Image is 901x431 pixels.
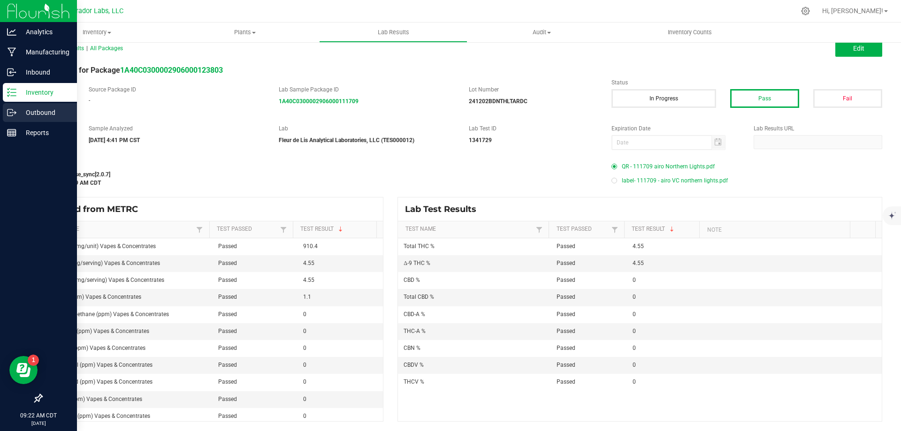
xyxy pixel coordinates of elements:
[469,85,597,94] label: Lot Number
[303,260,314,266] span: 4.55
[49,226,194,233] a: Test NameSortable
[7,27,16,37] inline-svg: Analytics
[404,345,420,351] span: CBN %
[404,328,426,334] span: THC-A %
[404,243,435,250] span: Total THC %
[303,413,306,419] span: 0
[405,226,534,233] a: Test NameSortable
[120,66,223,75] a: 1A40C0300002906000123803
[633,378,636,385] span: 0
[822,7,883,15] span: Hi, [PERSON_NAME]!
[404,294,434,300] span: Total CBD %
[218,294,237,300] span: Passed
[194,224,205,235] a: Filter
[467,23,616,42] a: Audit
[622,174,728,188] span: label- 111709 - airo VC northern lights.pdf
[611,89,716,108] button: In Progress
[16,127,73,138] p: Reports
[47,362,153,368] span: Acequinocyl (ppm) Vapes & Concentrates
[28,355,39,366] iframe: Resource center unread badge
[7,88,16,97] inline-svg: Inventory
[16,107,73,118] p: Outbound
[534,224,545,235] a: Filter
[218,345,237,351] span: Passed
[337,226,344,233] span: Sortable
[7,68,16,77] inline-svg: Inbound
[217,226,278,233] a: Test PassedSortable
[47,396,142,402] span: Acetone (ppm) Vapes & Concentrates
[89,124,265,133] label: Sample Analyzed
[699,221,850,238] th: Note
[47,328,149,334] span: Abamectin (ppm) Vapes & Concentrates
[469,98,527,105] strong: 241202BDNTHLTARDC
[89,85,265,94] label: Source Package ID
[303,345,306,351] span: 0
[218,277,237,283] span: Passed
[633,277,636,283] span: 0
[557,226,609,233] a: Test PassedSortable
[279,98,359,105] a: 1A40C0300002906000111709
[7,108,16,117] inline-svg: Outbound
[171,28,319,37] span: Plants
[633,260,644,266] span: 4.55
[16,67,73,78] p: Inbound
[279,137,414,144] strong: Fleur de Lis Analytical Laboratories, LLC (TES000012)
[303,243,318,250] span: 910.4
[218,413,237,419] span: Passed
[633,328,636,334] span: 0
[609,224,620,235] a: Filter
[279,124,455,133] label: Lab
[813,89,882,108] button: Fail
[89,137,140,144] strong: [DATE] 4:41 PM CST
[633,362,636,368] span: 0
[218,260,237,266] span: Passed
[404,277,420,283] span: CBD %
[404,311,425,318] span: CBD-A %
[405,204,483,214] span: Lab Test Results
[633,311,636,318] span: 0
[616,23,764,42] a: Inventory Counts
[86,45,88,52] span: |
[611,124,740,133] label: Expiration Date
[7,47,16,57] inline-svg: Manufacturing
[557,277,575,283] span: Passed
[303,328,306,334] span: 0
[16,46,73,58] p: Manufacturing
[853,45,864,52] span: Edit
[16,26,73,38] p: Analytics
[404,378,424,385] span: THCV %
[468,28,615,37] span: Audit
[557,260,575,266] span: Passed
[469,124,597,133] label: Lab Test ID
[632,226,696,233] a: Test ResultSortable
[557,328,575,334] span: Passed
[303,277,314,283] span: 4.55
[218,396,237,402] span: Passed
[730,89,799,108] button: Pass
[303,362,306,368] span: 0
[218,378,237,385] span: Passed
[611,164,617,169] form-radio-button: Primary COA
[404,260,430,266] span: Δ-9 THC %
[404,362,424,368] span: CBDV %
[557,345,575,351] span: Passed
[23,28,171,37] span: Inventory
[303,311,306,318] span: 0
[303,294,311,300] span: 1.1
[278,224,289,235] a: Filter
[90,45,123,52] span: All Packages
[47,378,153,385] span: Acetamiprid (ppm) Vapes & Concentrates
[23,23,171,42] a: Inventory
[218,311,237,318] span: Passed
[218,243,237,250] span: Passed
[41,159,597,168] label: Last Modified
[754,124,882,133] label: Lab Results URL
[303,396,306,402] span: 0
[557,362,575,368] span: Passed
[171,23,319,42] a: Plants
[633,294,636,300] span: 0
[4,411,73,420] p: 09:22 AM CDT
